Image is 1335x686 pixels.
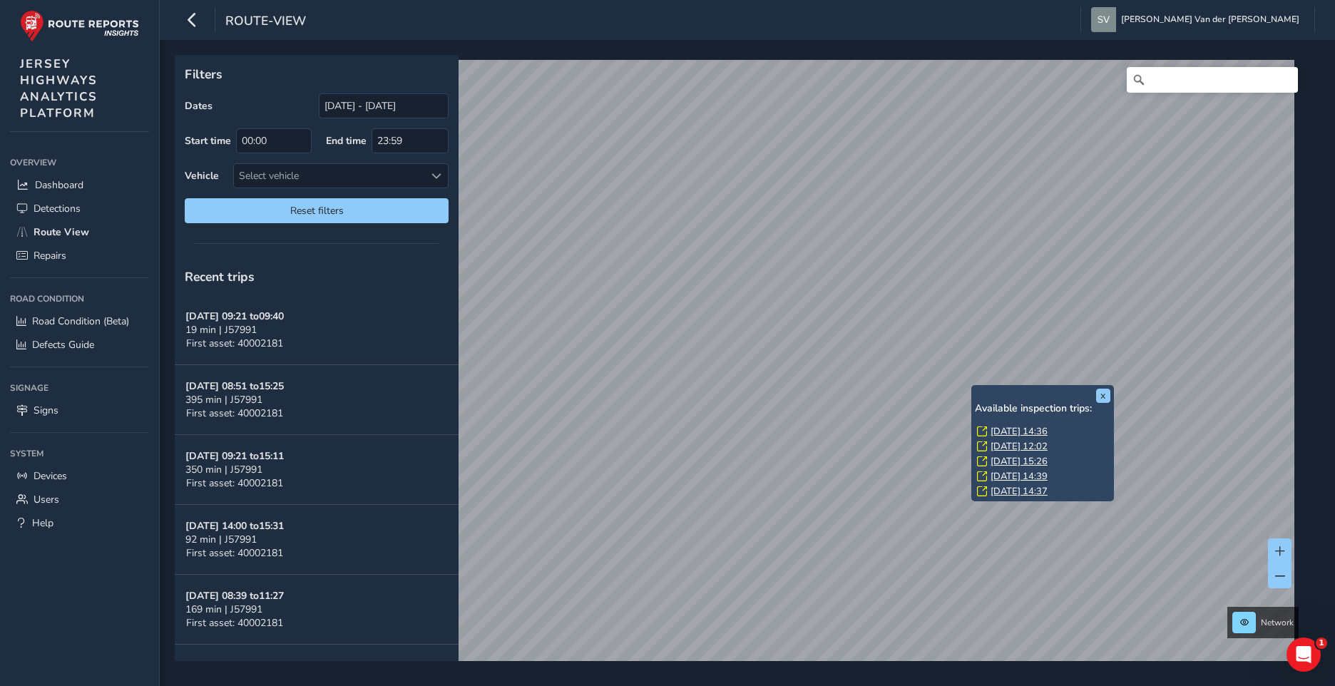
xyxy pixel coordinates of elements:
input: Search [1127,67,1298,93]
span: Users [34,493,59,506]
strong: [DATE] 08:39 to 11:27 [185,589,284,603]
span: Help [32,516,53,530]
a: [DATE] 14:39 [991,470,1048,483]
button: [DATE] 14:00 to15:3192 min | J57991First asset: 40002181 [175,505,459,575]
span: Network [1261,617,1294,628]
span: Dashboard [35,178,83,192]
span: [PERSON_NAME] Van der [PERSON_NAME] [1121,7,1299,32]
span: Detections [34,202,81,215]
button: Reset filters [185,198,449,223]
span: Road Condition (Beta) [32,314,129,328]
label: Start time [185,134,231,148]
label: Dates [185,99,213,113]
button: [DATE] 09:21 to09:4019 min | J57991First asset: 40002181 [175,295,459,365]
a: [DATE] 14:37 [991,485,1048,498]
a: Users [10,488,149,511]
span: Signs [34,404,58,417]
div: System [10,443,149,464]
span: First asset: 40002181 [186,406,283,420]
span: Route View [34,225,89,239]
div: Signage [10,377,149,399]
a: Devices [10,464,149,488]
h6: Available inspection trips: [975,403,1110,415]
strong: [DATE] 09:21 to 09:40 [185,309,284,323]
span: 1 [1316,638,1327,649]
a: [DATE] 12:02 [991,440,1048,453]
span: First asset: 40002181 [186,476,283,490]
a: [DATE] 15:26 [991,455,1048,468]
img: rr logo [20,10,139,42]
strong: [DATE] 14:00 to 15:31 [185,519,284,533]
span: 19 min | J57991 [185,323,257,337]
img: diamond-layout [1091,7,1116,32]
span: JERSEY HIGHWAYS ANALYTICS PLATFORM [20,56,98,121]
span: route-view [225,12,306,32]
span: Repairs [34,249,66,262]
label: End time [326,134,367,148]
span: Recent trips [185,268,255,285]
a: Repairs [10,244,149,267]
span: Devices [34,469,67,483]
div: Select vehicle [234,164,424,188]
span: Reset filters [195,204,438,217]
button: [DATE] 08:39 to11:27169 min | J57991First asset: 40002181 [175,575,459,645]
a: Detections [10,197,149,220]
iframe: Intercom live chat [1287,638,1321,672]
a: Signs [10,399,149,422]
span: 169 min | J57991 [185,603,262,616]
span: First asset: 40002181 [186,616,283,630]
strong: [DATE] 09:21 to 15:11 [185,449,284,463]
strong: [DATE] 08:51 to 15:25 [185,379,284,393]
div: Overview [10,152,149,173]
button: x [1096,389,1110,403]
a: [DATE] 14:36 [991,425,1048,438]
a: Dashboard [10,173,149,197]
a: Defects Guide [10,333,149,357]
a: Route View [10,220,149,244]
p: Filters [185,65,449,83]
span: 350 min | J57991 [185,463,262,476]
strong: [DATE] 07:35 to 11:52 [192,659,290,672]
span: 395 min | J57991 [185,393,262,406]
a: Road Condition (Beta) [10,309,149,333]
label: Vehicle [185,169,219,183]
canvas: Map [180,60,1294,677]
span: First asset: 40002181 [186,546,283,560]
button: [PERSON_NAME] Van der [PERSON_NAME] [1091,7,1304,32]
button: [DATE] 08:51 to15:25395 min | J57991First asset: 40002181 [175,365,459,435]
span: Defects Guide [32,338,94,352]
span: 92 min | J57991 [185,533,257,546]
button: [DATE] 09:21 to15:11350 min | J57991First asset: 40002181 [175,435,459,505]
a: Help [10,511,149,535]
span: First asset: 40002181 [186,337,283,350]
div: Road Condition [10,288,149,309]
